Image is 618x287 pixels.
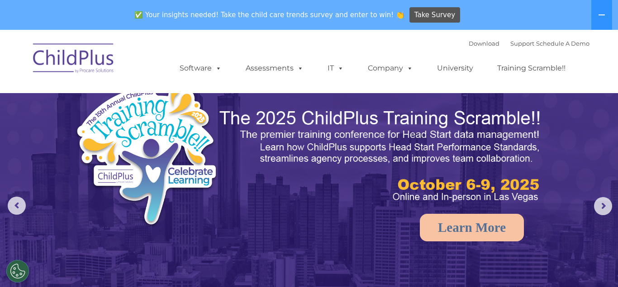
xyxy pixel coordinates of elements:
a: Training Scramble!! [488,59,575,77]
span: Take Survey [414,7,455,23]
a: Download [469,40,499,47]
a: Software [171,59,231,77]
a: Company [359,59,422,77]
a: IT [319,59,353,77]
a: Assessments [237,59,313,77]
a: Take Survey [409,7,461,23]
a: Learn More [420,214,524,241]
a: Support [510,40,534,47]
a: Schedule A Demo [536,40,589,47]
span: Last name [126,60,153,66]
span: Phone number [126,97,164,104]
span: ✅ Your insights needed! Take the child care trends survey and enter to win! 👏 [131,6,408,24]
font: | [469,40,589,47]
a: University [428,59,482,77]
img: ChildPlus by Procare Solutions [29,37,119,82]
button: Cookies Settings [6,260,29,282]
